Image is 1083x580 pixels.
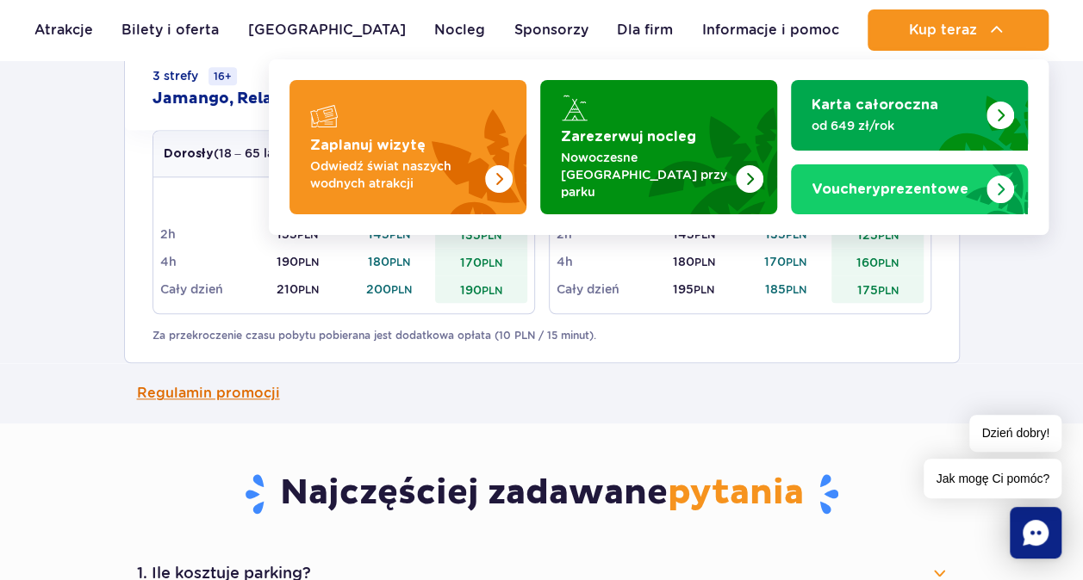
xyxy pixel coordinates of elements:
[482,256,502,269] small: PLN
[561,130,696,144] strong: Zarezerwuj nocleg
[969,415,1061,452] span: Dzień dobry!
[252,248,344,275] td: 190
[310,157,478,192] p: Odwiedź świat naszych wodnych atrakcji
[435,275,527,303] td: 190
[137,472,947,516] h3: Najczęściej zadawane
[812,98,938,112] strong: Karta całoroczna
[812,182,968,196] strong: prezentowe
[152,328,931,343] p: Za przekroczenie czasu pobytu pobierana jest dodatkowa opłata (10 PLN / 15 minut).
[877,284,898,297] small: PLN
[391,283,412,296] small: PLN
[831,248,924,275] td: 160
[617,9,673,51] a: Dla firm
[786,256,806,268] small: PLN
[344,248,436,275] td: 180
[561,149,729,201] p: Nowoczesne [GEOGRAPHIC_DATA] przy parku
[1010,507,1061,558] div: Chat
[252,220,344,248] td: 155
[252,184,344,220] th: Ten sam dzień
[121,9,219,51] a: Bilety i oferta
[289,80,526,214] a: Zaplanuj wizytę
[209,67,237,85] small: 16+
[812,182,881,196] span: Vouchery
[868,9,1049,51] button: Kup teraz
[435,248,527,275] td: 170
[791,164,1028,214] a: Vouchery prezentowe
[160,275,252,303] td: Cały dzień
[310,139,426,152] strong: Zaplanuj wizytę
[540,80,777,214] a: Zarezerwuj nocleg
[648,248,740,275] td: 180
[831,275,924,303] td: 175
[878,256,899,269] small: PLN
[924,459,1061,498] span: Jak mogę Ci pomóc?
[791,80,1028,151] a: Karta całoroczna
[514,9,588,51] a: Sponsorzy
[164,148,214,160] strong: Dorosły
[164,145,432,163] p: (18 – 65 lat) / (16 – 18 lat)
[160,220,252,248] td: 2h
[694,283,714,296] small: PLN
[152,67,237,85] small: 3 strefy
[344,275,436,303] td: 200
[702,9,839,51] a: Informacje i pomoc
[877,229,898,242] small: PLN
[557,248,649,275] td: 4h
[252,275,344,303] td: 210
[248,9,406,51] a: [GEOGRAPHIC_DATA]
[389,256,410,268] small: PLN
[908,22,976,38] span: Kup teraz
[694,256,715,268] small: PLN
[298,283,319,296] small: PLN
[137,363,947,423] a: Regulamin promocji
[434,9,485,51] a: Nocleg
[298,256,319,268] small: PLN
[786,283,806,296] small: PLN
[481,229,501,242] small: PLN
[740,248,832,275] td: 170
[34,9,93,51] a: Atrakcje
[557,275,649,303] td: Cały dzień
[482,284,502,297] small: PLN
[740,275,832,303] td: 185
[160,248,252,275] td: 4h
[812,117,980,134] p: od 649 zł/rok
[668,472,804,515] span: pytania
[152,89,361,109] h2: Jamango, Relax, Saunaria
[648,275,740,303] td: 195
